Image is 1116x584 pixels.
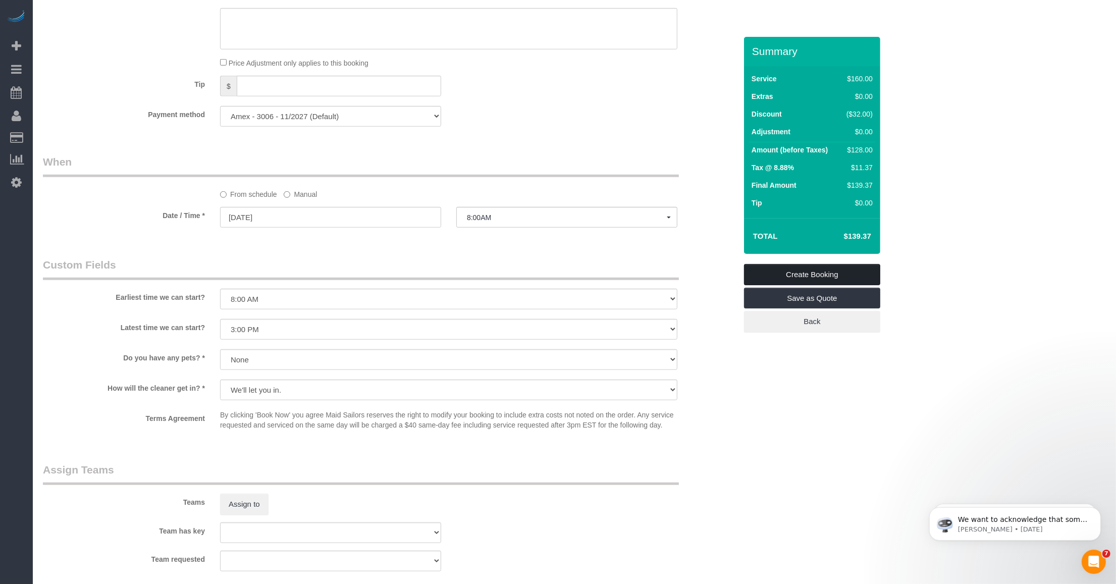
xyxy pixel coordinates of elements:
[752,109,782,119] label: Discount
[35,319,212,333] label: Latest time we can start?
[914,486,1116,557] iframe: Intercom notifications message
[744,311,880,332] a: Back
[44,39,174,48] p: Message from Ellie, sent 4d ago
[752,163,794,173] label: Tax @ 8.88%
[467,214,667,222] span: 8:00AM
[843,145,873,155] div: $128.00
[843,91,873,101] div: $0.00
[220,186,277,199] label: From schedule
[752,145,828,155] label: Amount (before Taxes)
[1082,550,1106,574] iframe: Intercom live chat
[752,91,773,101] label: Extras
[744,288,880,309] a: Save as Quote
[43,257,679,280] legend: Custom Fields
[35,76,212,89] label: Tip
[220,207,441,228] input: MM/DD/YYYY
[753,232,778,240] strong: Total
[35,522,212,536] label: Team has key
[35,551,212,564] label: Team requested
[843,163,873,173] div: $11.37
[229,59,368,67] span: Price Adjustment only applies to this booking
[456,207,677,228] button: 8:00AM
[752,74,777,84] label: Service
[744,264,880,285] a: Create Booking
[35,380,212,393] label: How will the cleaner get in? *
[35,106,212,120] label: Payment method
[43,154,679,177] legend: When
[44,29,174,168] span: We want to acknowledge that some users may be experiencing lag or slower performance in our softw...
[284,186,317,199] label: Manual
[220,191,227,198] input: From schedule
[35,349,212,363] label: Do you have any pets? *
[6,10,26,24] img: Automaid Logo
[752,198,762,208] label: Tip
[220,494,269,515] button: Assign to
[1102,550,1110,558] span: 7
[843,198,873,208] div: $0.00
[220,410,677,430] p: By clicking 'Book Now' you agree Maid Sailors reserves the right to modify your booking to includ...
[220,76,237,96] span: $
[752,180,796,190] label: Final Amount
[752,45,875,57] h3: Summary
[35,494,212,507] label: Teams
[843,109,873,119] div: ($32.00)
[284,191,290,198] input: Manual
[43,462,679,485] legend: Assign Teams
[843,180,873,190] div: $139.37
[814,232,871,241] h4: $139.37
[35,410,212,423] label: Terms Agreement
[35,289,212,302] label: Earliest time we can start?
[843,74,873,84] div: $160.00
[843,127,873,137] div: $0.00
[752,127,790,137] label: Adjustment
[35,207,212,221] label: Date / Time *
